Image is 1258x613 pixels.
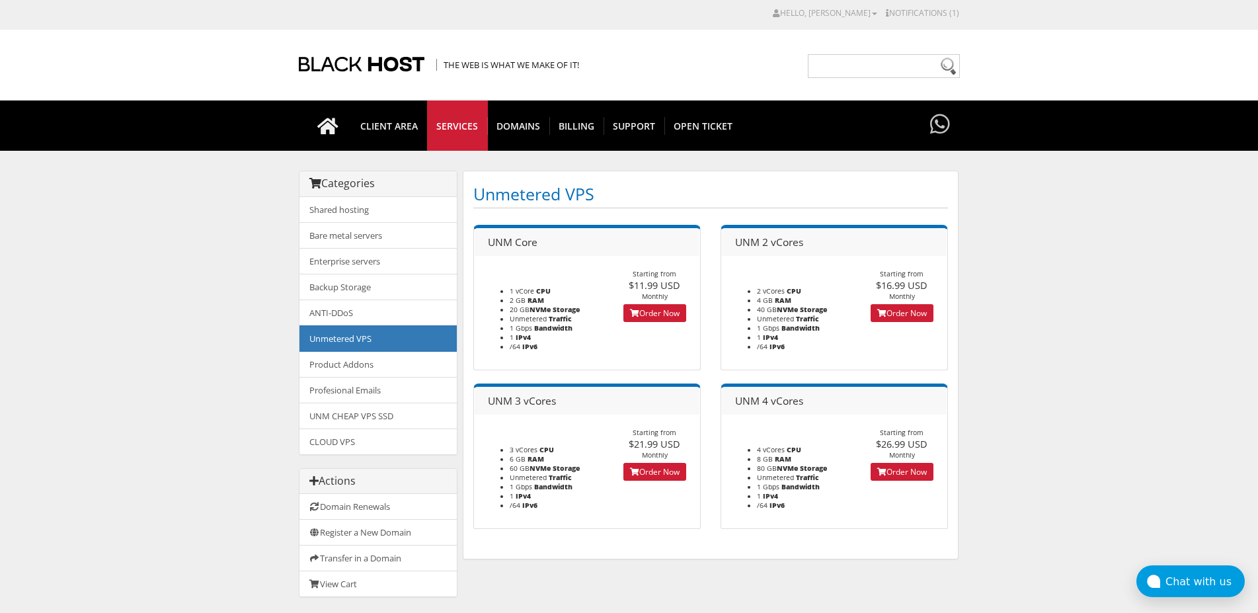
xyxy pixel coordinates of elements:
[735,235,803,249] span: UNM 2 vCores
[299,494,457,520] a: Domain Renewals
[510,333,514,342] span: 1
[857,269,947,301] div: Starting from Monthly
[549,314,572,323] b: Traffic
[757,454,773,464] span: 8 GB
[299,571,457,596] a: View Cart
[522,501,537,510] b: IPv6
[773,7,877,19] a: Hello, [PERSON_NAME]
[769,342,785,351] b: IPv6
[857,428,947,460] div: Starting from Monthly
[775,454,791,464] b: RAM
[427,101,488,151] a: SERVICES
[757,286,785,296] span: 2 vCores
[510,445,537,454] span: 3 vCores
[309,475,447,487] h3: Actions
[304,101,352,151] a: Go to homepage
[757,342,767,351] span: /64
[510,454,526,464] span: 6 GB
[510,464,551,473] span: 60 GB
[539,445,554,454] b: CPU
[510,482,532,491] span: 1 Gbps
[528,454,544,464] b: RAM
[796,314,819,323] b: Traffic
[781,482,820,491] b: Bandwidth
[553,305,580,314] b: Storage
[488,235,537,249] span: UNM Core
[299,274,457,300] a: Backup Storage
[549,117,604,135] span: Billing
[757,314,794,323] span: Unmetered
[530,464,551,473] b: NVMe
[604,117,665,135] span: Support
[299,248,457,274] a: Enterprise servers
[757,491,761,501] span: 1
[769,501,785,510] b: IPv6
[536,286,551,296] b: CPU
[299,429,457,454] a: CLOUD VPS
[299,545,457,571] a: Transfer in a Domain
[534,482,572,491] b: Bandwidth
[757,323,779,333] span: 1 Gbps
[436,59,579,71] span: The Web is what we make of it!
[604,101,665,151] a: Support
[777,464,798,473] b: NVMe
[549,101,604,151] a: Billing
[796,473,819,482] b: Traffic
[530,305,551,314] b: NVMe
[757,473,794,482] span: Unmetered
[757,445,785,454] span: 4 vCores
[757,501,767,510] span: /64
[309,178,447,190] h3: Categories
[787,445,801,454] b: CPU
[351,117,428,135] span: CLIENT AREA
[886,7,959,19] a: Notifications (1)
[775,296,791,305] b: RAM
[549,473,572,482] b: Traffic
[427,117,488,135] span: SERVICES
[516,333,531,342] b: IPv4
[510,286,534,296] span: 1 vCore
[299,377,457,403] a: Profesional Emails
[808,54,960,78] input: Need help?
[735,393,803,408] span: UNM 4 vCores
[800,305,827,314] b: Storage
[629,437,680,450] span: $21.99 USD
[927,101,953,149] a: Have questions?
[609,269,700,301] div: Starting from Monthly
[757,296,773,305] span: 4 GB
[488,393,556,408] span: UNM 3 vCores
[510,296,526,305] span: 2 GB
[623,304,686,322] a: Order Now
[510,501,520,510] span: /64
[876,278,927,292] span: $16.99 USD
[351,101,428,151] a: CLIENT AREA
[876,437,927,450] span: $26.99 USD
[871,304,933,322] a: Order Now
[763,491,778,501] b: IPv4
[510,314,547,323] span: Unmetered
[534,323,572,333] b: Bandwidth
[299,222,457,249] a: Bare metal servers
[528,296,544,305] b: RAM
[757,464,798,473] span: 80 GB
[757,333,761,342] span: 1
[757,482,779,491] span: 1 Gbps
[487,101,550,151] a: Domains
[800,464,827,473] b: Storage
[510,342,520,351] span: /64
[510,491,514,501] span: 1
[781,323,820,333] b: Bandwidth
[299,519,457,546] a: Register a New Domain
[473,181,948,208] h1: Unmetered VPS
[299,325,457,352] a: Unmetered VPS
[299,403,457,429] a: UNM CHEAP VPS SSD
[299,197,457,223] a: Shared hosting
[757,305,798,314] span: 40 GB
[522,342,537,351] b: IPv6
[629,278,680,292] span: $11.99 USD
[510,305,551,314] span: 20 GB
[664,101,742,151] a: Open Ticket
[510,323,532,333] span: 1 Gbps
[510,473,547,482] span: Unmetered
